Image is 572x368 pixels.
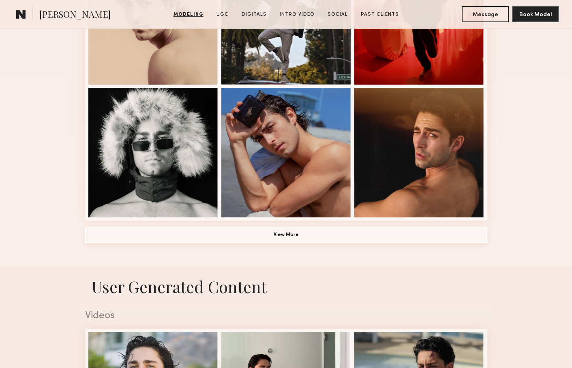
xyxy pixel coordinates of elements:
a: Modeling [170,11,207,18]
a: Book Model [512,11,559,17]
button: Book Model [512,6,559,22]
button: View More [85,227,487,243]
div: Videos [85,311,487,321]
button: Message [462,6,509,22]
a: UGC [213,11,232,18]
a: Past Clients [358,11,402,18]
h1: User Generated Content [79,276,494,297]
a: Intro Video [276,11,318,18]
span: [PERSON_NAME] [39,8,111,22]
a: Social [324,11,351,18]
a: Digitals [238,11,270,18]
